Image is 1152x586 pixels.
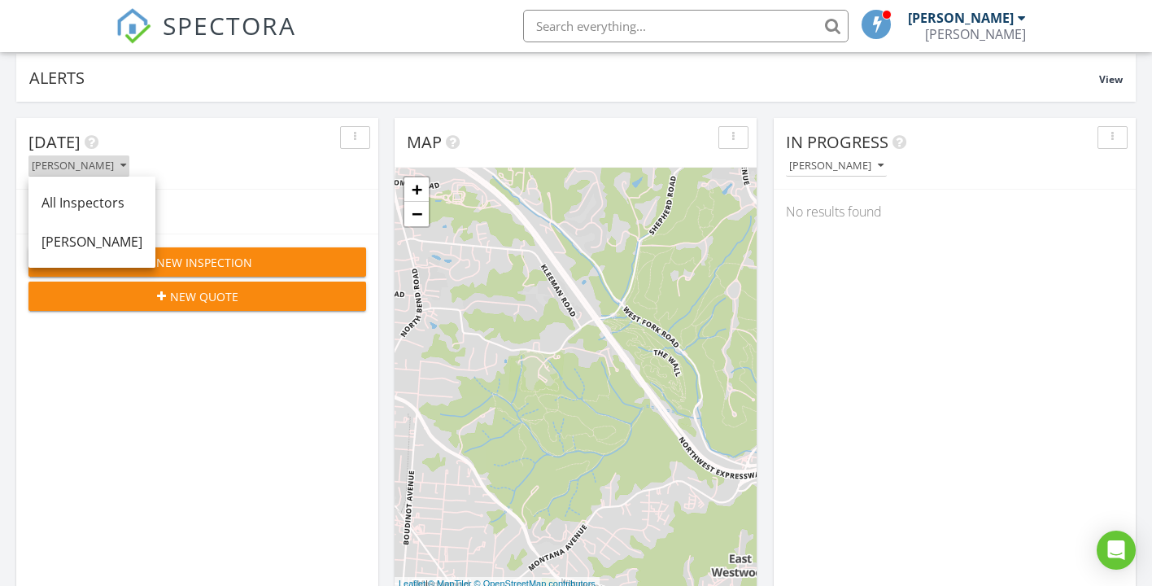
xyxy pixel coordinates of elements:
div: [PERSON_NAME] [789,160,884,172]
span: [DATE] [28,131,81,153]
span: New Quote [170,288,238,305]
div: All Inspectors [41,193,142,212]
div: Alerts [29,67,1099,89]
button: New Quote [28,282,366,311]
button: [PERSON_NAME] [786,155,887,177]
span: SPECTORA [163,8,296,42]
div: Open Intercom Messenger [1097,531,1136,570]
div: [PERSON_NAME] [41,232,142,251]
div: Logan Nichols [925,26,1026,42]
button: [PERSON_NAME] [28,155,129,177]
img: The Best Home Inspection Software - Spectora [116,8,151,44]
span: New Inspection [156,254,252,271]
a: Zoom out [404,202,429,226]
div: No results found [16,190,378,234]
span: View [1099,72,1123,86]
div: [PERSON_NAME] [908,10,1014,26]
span: Map [407,131,442,153]
a: Zoom in [404,177,429,202]
div: No results found [774,190,1136,234]
a: SPECTORA [116,22,296,56]
input: Search everything... [523,10,849,42]
div: [PERSON_NAME] [32,160,126,172]
button: New Inspection [28,247,366,277]
span: In Progress [786,131,888,153]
